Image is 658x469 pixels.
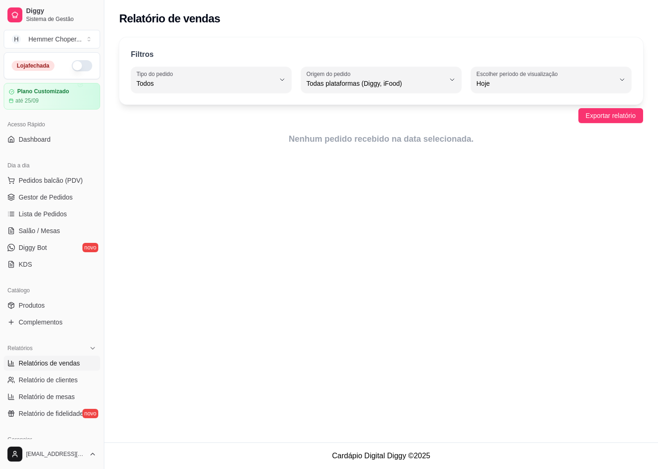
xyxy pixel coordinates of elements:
[4,117,100,132] div: Acesso Rápido
[4,389,100,404] a: Relatório de mesas
[4,207,100,221] a: Lista de Pedidos
[4,158,100,173] div: Dia a dia
[136,79,275,88] span: Todos
[4,356,100,371] a: Relatórios de vendas
[136,70,176,78] label: Tipo do pedido
[19,359,80,368] span: Relatórios de vendas
[119,11,220,26] h2: Relatório de vendas
[72,60,92,71] button: Alterar Status
[104,442,658,469] footer: Cardápio Digital Diggy © 2025
[306,79,445,88] span: Todas plataformas (Diggy, iFood)
[4,372,100,387] a: Relatório de clientes
[19,409,83,418] span: Relatório de fidelidade
[131,49,154,60] p: Filtros
[471,67,631,93] button: Escolher período de visualizaçãoHoje
[586,110,636,121] span: Exportar relatório
[4,83,100,110] a: Plano Customizadoaté 25/09
[4,443,100,465] button: [EMAIL_ADDRESS][DOMAIN_NAME]
[19,243,47,252] span: Diggy Bot
[28,34,81,44] div: Hemmer Choper ...
[306,70,353,78] label: Origem do pedido
[19,317,62,327] span: Complementos
[26,7,96,15] span: Diggy
[4,223,100,238] a: Salão / Mesas
[4,257,100,272] a: KDS
[19,301,45,310] span: Produtos
[476,79,615,88] span: Hoje
[17,88,69,95] article: Plano Customizado
[19,226,60,235] span: Salão / Mesas
[476,70,561,78] label: Escolher período de visualização
[19,260,32,269] span: KDS
[7,345,33,352] span: Relatórios
[19,392,75,401] span: Relatório de mesas
[19,176,83,185] span: Pedidos balcão (PDV)
[578,108,643,123] button: Exportar relatório
[19,375,78,385] span: Relatório de clientes
[19,135,51,144] span: Dashboard
[19,209,67,219] span: Lista de Pedidos
[12,61,54,71] div: Loja fechada
[12,34,21,44] span: H
[4,240,100,255] a: Diggy Botnovo
[4,406,100,421] a: Relatório de fidelidadenovo
[301,67,461,93] button: Origem do pedidoTodas plataformas (Diggy, iFood)
[119,132,643,145] article: Nenhum pedido recebido na data selecionada.
[4,173,100,188] button: Pedidos balcão (PDV)
[4,132,100,147] a: Dashboard
[15,97,39,104] article: até 25/09
[4,30,100,48] button: Select a team
[4,4,100,26] a: DiggySistema de Gestão
[4,298,100,313] a: Produtos
[26,15,96,23] span: Sistema de Gestão
[4,432,100,447] div: Gerenciar
[4,190,100,205] a: Gestor de Pedidos
[4,315,100,330] a: Complementos
[19,193,73,202] span: Gestor de Pedidos
[131,67,292,93] button: Tipo do pedidoTodos
[4,283,100,298] div: Catálogo
[26,450,85,458] span: [EMAIL_ADDRESS][DOMAIN_NAME]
